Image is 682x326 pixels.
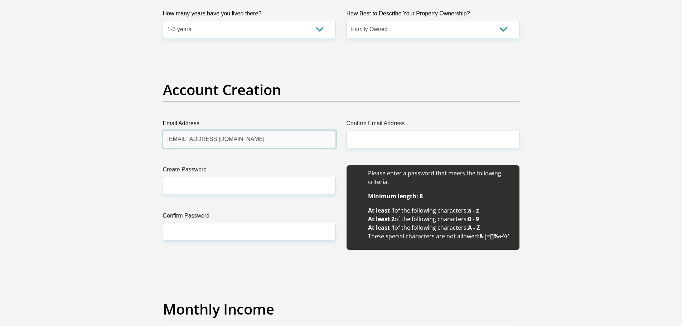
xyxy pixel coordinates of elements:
[347,21,519,38] select: Please select a value
[368,206,512,215] li: of the following characters:
[163,131,336,148] input: Email Address
[468,215,479,223] b: 0 - 9
[368,169,512,186] li: Please enter a password that meets the following criteria.
[468,206,479,214] b: a - z
[163,177,336,194] input: Create Password
[368,232,512,240] li: These special characters are not allowed:
[368,224,395,232] b: At least 1
[163,301,519,318] h2: Monthly Income
[368,192,423,200] b: Minimum length: 8
[368,223,512,232] li: of the following characters:
[163,119,336,131] label: Email Address
[468,224,480,232] b: A - Z
[163,21,336,38] select: Please select a value
[368,206,395,214] b: At least 1
[163,211,336,223] label: Confirm Password
[347,119,519,131] label: Confirm Email Address
[347,131,519,148] input: Confirm Email Address
[347,9,519,21] label: How Best to Describe Your Property Ownership?
[163,81,519,98] h2: Account Creation
[368,215,512,223] li: of the following characters:
[163,165,336,177] label: Create Password
[163,223,336,240] input: Confirm Password
[479,232,509,240] b: &|=[]%+^\'
[163,9,336,21] label: How many years have you lived there?
[368,215,395,223] b: At least 2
